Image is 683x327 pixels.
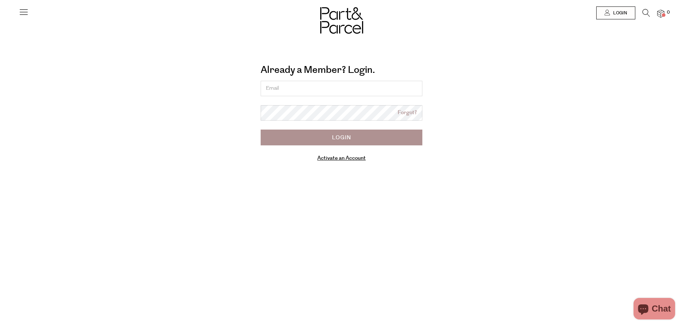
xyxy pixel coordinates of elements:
span: 0 [665,9,672,16]
a: Forgot? [398,109,417,117]
a: Already a Member? Login. [261,62,375,78]
input: Login [261,130,422,145]
a: Activate an Account [317,154,366,162]
span: Login [611,10,627,16]
a: 0 [657,10,664,17]
input: Email [261,81,422,96]
a: Login [596,6,635,19]
inbox-online-store-chat: Shopify online store chat [631,298,677,321]
img: Part&Parcel [320,7,363,34]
